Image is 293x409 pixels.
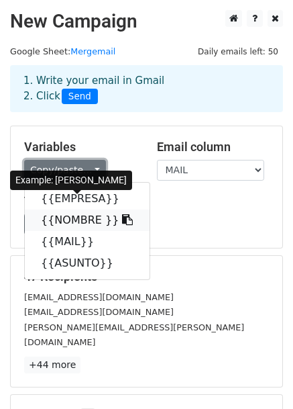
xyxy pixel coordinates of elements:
small: [EMAIL_ADDRESS][DOMAIN_NAME] [24,307,174,317]
a: {{MAIL}} [25,231,150,253]
h5: Variables [24,140,137,154]
div: 1. Write your email in Gmail 2. Click [13,73,280,104]
a: {{ASUNTO}} [25,253,150,274]
a: {{NOMBRE }} [25,210,150,231]
a: Mergemail [70,46,115,56]
a: Copy/paste... [24,160,106,181]
a: +44 more [24,357,80,373]
div: Example: [PERSON_NAME] [10,171,132,190]
small: [PERSON_NAME][EMAIL_ADDRESS][PERSON_NAME][DOMAIN_NAME] [24,322,244,348]
a: {{EMPRESA}} [25,188,150,210]
span: Send [62,89,98,105]
iframe: Chat Widget [226,345,293,409]
small: Google Sheet: [10,46,115,56]
div: Widget de chat [226,345,293,409]
span: Daily emails left: 50 [193,44,283,59]
h2: New Campaign [10,10,283,33]
a: Daily emails left: 50 [193,46,283,56]
h5: Email column [157,140,270,154]
small: [EMAIL_ADDRESS][DOMAIN_NAME] [24,292,174,302]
